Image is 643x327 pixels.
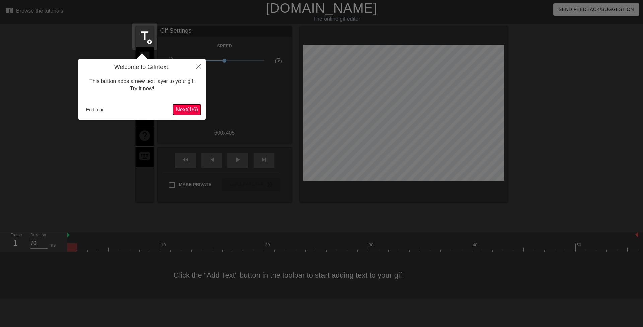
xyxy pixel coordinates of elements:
span: Next ( 1 / 6 ) [176,107,198,112]
button: Next [173,104,201,115]
div: This button adds a new text layer to your gif. Try it now! [83,71,201,100]
h4: Welcome to Gifntext! [83,64,201,71]
button: Close [191,59,206,74]
button: End tour [83,105,106,115]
